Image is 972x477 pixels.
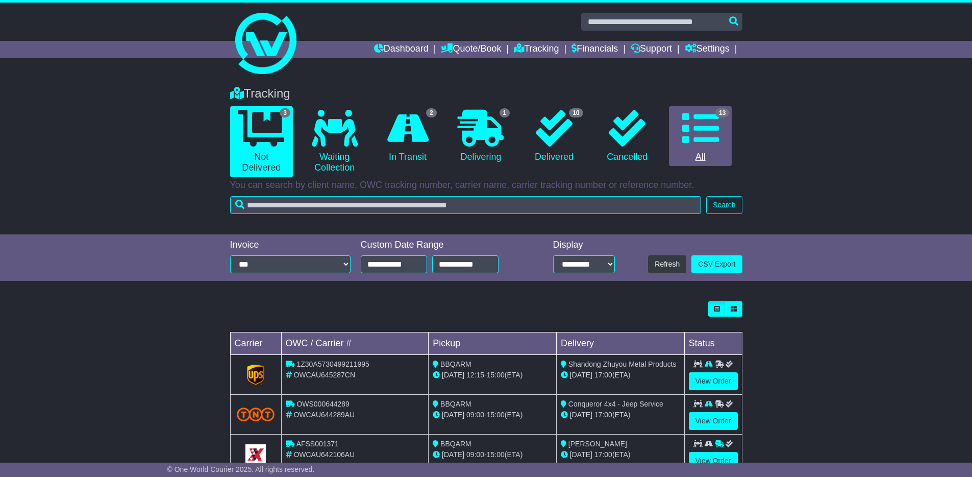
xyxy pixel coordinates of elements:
p: You can search by client name, OWC tracking number, carrier name, carrier tracking number or refe... [230,180,742,191]
span: OWCAU642106AU [293,450,355,459]
span: 10 [569,108,583,117]
td: OWC / Carrier # [281,332,429,355]
span: 12:15 [466,371,484,379]
a: Tracking [514,41,559,58]
a: 2 In Transit [376,106,439,166]
span: OWS000644289 [296,400,350,408]
span: 15:00 [487,450,505,459]
span: [DATE] [570,411,592,419]
a: View Order [689,372,738,390]
div: (ETA) [561,370,680,380]
td: Carrier [230,332,281,355]
span: 09:00 [466,411,484,419]
button: Search [706,196,742,214]
a: Waiting Collection [303,106,366,177]
span: 17:00 [594,411,612,419]
a: 10 Delivered [522,106,585,166]
div: Tracking [225,86,747,101]
span: 09:00 [466,450,484,459]
a: Financials [571,41,618,58]
span: 17:00 [594,450,612,459]
td: Pickup [429,332,557,355]
a: 13 All [669,106,732,166]
a: View Order [689,452,738,470]
a: CSV Export [691,255,742,273]
span: 1Z30A5730499211995 [296,360,369,368]
img: GetCarrierServiceLogo [245,444,266,465]
a: 3 Not Delivered [230,106,293,177]
button: Refresh [648,255,686,273]
td: Status [684,332,742,355]
span: 1 [500,108,510,117]
span: 3 [280,108,290,117]
a: Quote/Book [441,41,501,58]
span: BBQARM [440,440,471,448]
span: 17:00 [594,371,612,379]
div: Custom Date Range [361,240,525,251]
span: OWCAU645287CN [293,371,355,379]
span: 13 [715,108,729,117]
img: TNT_Domestic.png [237,408,275,421]
div: Display [553,240,615,251]
a: Support [631,41,672,58]
span: [DATE] [570,371,592,379]
div: - (ETA) [433,449,552,460]
div: Invoice [230,240,351,251]
a: 1 Delivering [450,106,512,166]
span: [PERSON_NAME] [568,440,627,448]
span: Conqueror 4x4 - Jeep Service [568,400,663,408]
div: (ETA) [561,410,680,420]
span: BBQARM [440,400,471,408]
div: (ETA) [561,449,680,460]
span: [DATE] [442,450,464,459]
span: BBQARM [440,360,471,368]
span: AFSS001371 [296,440,339,448]
span: 15:00 [487,371,505,379]
a: Cancelled [596,106,659,166]
span: 2 [426,108,437,117]
a: Dashboard [374,41,429,58]
td: Delivery [556,332,684,355]
span: [DATE] [442,411,464,419]
span: [DATE] [442,371,464,379]
span: [DATE] [570,450,592,459]
div: - (ETA) [433,410,552,420]
div: - (ETA) [433,370,552,380]
span: © One World Courier 2025. All rights reserved. [167,465,315,473]
span: Shandong Zhuyou Metal Products [568,360,677,368]
span: 15:00 [487,411,505,419]
a: View Order [689,412,738,430]
span: OWCAU644289AU [293,411,355,419]
img: GetCarrierServiceLogo [247,365,264,385]
a: Settings [685,41,730,58]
